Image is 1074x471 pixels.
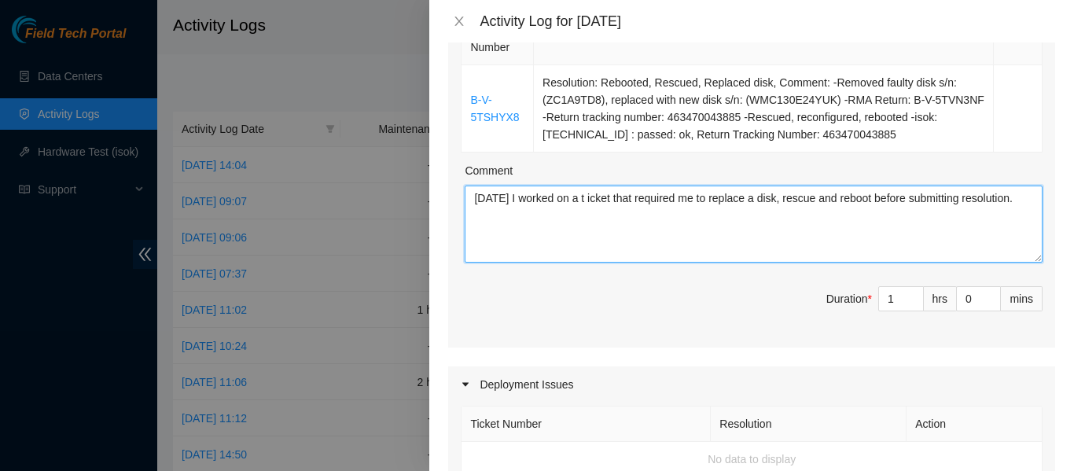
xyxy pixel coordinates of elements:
div: hrs [924,286,957,311]
th: Ticket Number [462,407,711,442]
button: Close [448,14,470,29]
div: Duration [826,290,872,307]
div: Deployment Issues [448,366,1055,403]
span: caret-right [461,380,470,389]
label: Comment [465,162,513,179]
th: Action [907,407,1043,442]
textarea: Comment [465,186,1043,263]
td: Resolution: Rebooted, Rescued, Replaced disk, Comment: -Removed faulty disk s/n: (ZC1A9TD8), repl... [534,65,994,153]
div: mins [1001,286,1043,311]
span: close [453,15,465,28]
th: Resolution [711,407,907,442]
a: B-V-5TSHYX8 [470,94,519,123]
div: Activity Log for [DATE] [480,13,1055,30]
